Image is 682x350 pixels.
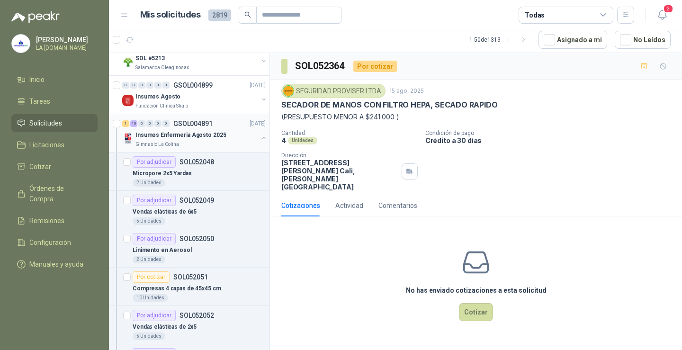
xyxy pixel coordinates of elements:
p: GSOL004891 [173,120,213,127]
div: Por adjudicar [133,310,176,321]
p: SOL052049 [179,197,214,204]
div: 0 [162,82,170,89]
a: Manuales y ayuda [11,255,98,273]
div: Por adjudicar [133,233,176,244]
p: SOL052052 [179,312,214,319]
div: Unidades [288,137,317,144]
div: 1 [122,120,129,127]
a: Por adjudicarSOL052052Vendas elásticas de 2x55 Unidades [109,306,269,344]
p: Vendas elásticas de 2x5 [133,323,197,332]
button: 3 [654,7,671,24]
p: [STREET_ADDRESS][PERSON_NAME] Cali , [PERSON_NAME][GEOGRAPHIC_DATA] [281,159,398,191]
h1: Mis solicitudes [140,8,201,22]
p: SECADOR DE MANOS CON FILTRO HEPA, SECADO RAPIDO [281,100,498,110]
h3: SOL052364 [295,59,346,73]
a: Tareas [11,92,98,110]
p: [DATE] [250,81,266,90]
a: Órdenes de Compra [11,179,98,208]
div: 0 [130,82,137,89]
p: (PRESUPUESTO MENOR A $241.000 ) [281,112,671,122]
span: Tareas [29,96,50,107]
a: Por cotizarSOL052051Compresas 4 capas de 45x45 cm10 Unidades [109,268,269,306]
img: Company Logo [122,56,134,68]
a: Licitaciones [11,136,98,154]
span: Órdenes de Compra [29,183,89,204]
span: search [244,11,251,18]
div: Cotizaciones [281,200,320,211]
span: 3 [663,4,673,13]
p: SOL052051 [173,274,208,280]
img: Company Logo [283,86,294,96]
a: Solicitudes [11,114,98,132]
p: Salamanca Oleaginosas SAS [135,64,195,72]
span: Solicitudes [29,118,62,128]
p: 4 [281,136,286,144]
span: 2819 [208,9,231,21]
div: Por cotizar [353,61,397,72]
button: Cotizar [459,303,493,321]
a: 1 10 0 0 0 0 GSOL004891[DATE] Company LogoInsumos Enfermeria Agosto 2025Gimnasio La Colina [122,118,268,148]
div: 0 [138,120,145,127]
div: Todas [525,10,545,20]
p: Vendas elásticas de 6x5 [133,207,197,216]
div: 1 - 50 de 1313 [469,32,531,47]
a: Cotizar [11,158,98,176]
div: 2 Unidades [133,256,165,263]
p: Gimnasio La Colina [135,141,179,148]
div: Por cotizar [133,271,170,283]
a: Inicio [11,71,98,89]
div: 5 Unidades [133,332,165,340]
div: 0 [138,82,145,89]
div: 0 [122,82,129,89]
p: SOL052050 [179,235,214,242]
p: Insumos Enfermeria Agosto 2025 [135,131,226,140]
div: 5 Unidades [133,217,165,225]
p: 15 ago, 2025 [389,87,424,96]
img: Logo peakr [11,11,60,23]
p: Cantidad [281,130,418,136]
button: Asignado a mi [538,31,607,49]
p: Crédito a 30 días [425,136,678,144]
span: Configuración [29,237,71,248]
div: 0 [146,82,153,89]
button: No Leídos [615,31,671,49]
a: Por adjudicarSOL052050Linimento en Aerosol2 Unidades [109,229,269,268]
div: 0 [154,82,162,89]
span: Remisiones [29,215,64,226]
div: 0 [154,120,162,127]
p: Linimento en Aerosol [133,246,192,255]
p: SOL052048 [179,159,214,165]
div: Comentarios [378,200,417,211]
a: 0 0 0 0 0 0 GSOL004896[DATE] Company LogoSOL #5213Salamanca Oleaginosas SAS [122,41,268,72]
p: SOL #5213 [135,54,165,63]
a: Remisiones [11,212,98,230]
div: Por adjudicar [133,156,176,168]
div: 2 Unidades [133,179,165,187]
p: Micropore 2x5 Yardas [133,169,192,178]
img: Company Logo [12,35,30,53]
p: Condición de pago [425,130,678,136]
p: Insumos Agosto [135,92,180,101]
div: Actividad [335,200,363,211]
span: Manuales y ayuda [29,259,83,269]
a: Por adjudicarSOL052048Micropore 2x5 Yardas2 Unidades [109,153,269,191]
img: Company Logo [122,133,134,144]
p: GSOL004899 [173,82,213,89]
a: Configuración [11,233,98,251]
div: 10 [130,120,137,127]
img: Company Logo [122,95,134,106]
p: [PERSON_NAME] [36,36,95,43]
a: 0 0 0 0 0 0 GSOL004899[DATE] Company LogoInsumos AgostoFundación Clínica Shaio [122,80,268,110]
p: Fundación Clínica Shaio [135,102,188,110]
div: SEGURIDAD PROVISER LTDA [281,84,386,98]
span: Licitaciones [29,140,64,150]
div: 0 [146,120,153,127]
p: Compresas 4 capas de 45x45 cm [133,284,221,293]
p: [DATE] [250,119,266,128]
div: 0 [162,120,170,127]
span: Cotizar [29,162,51,172]
p: LA [DOMAIN_NAME] [36,45,95,51]
p: Dirección [281,152,398,159]
div: 10 Unidades [133,294,168,302]
a: Por adjudicarSOL052049Vendas elásticas de 6x55 Unidades [109,191,269,229]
